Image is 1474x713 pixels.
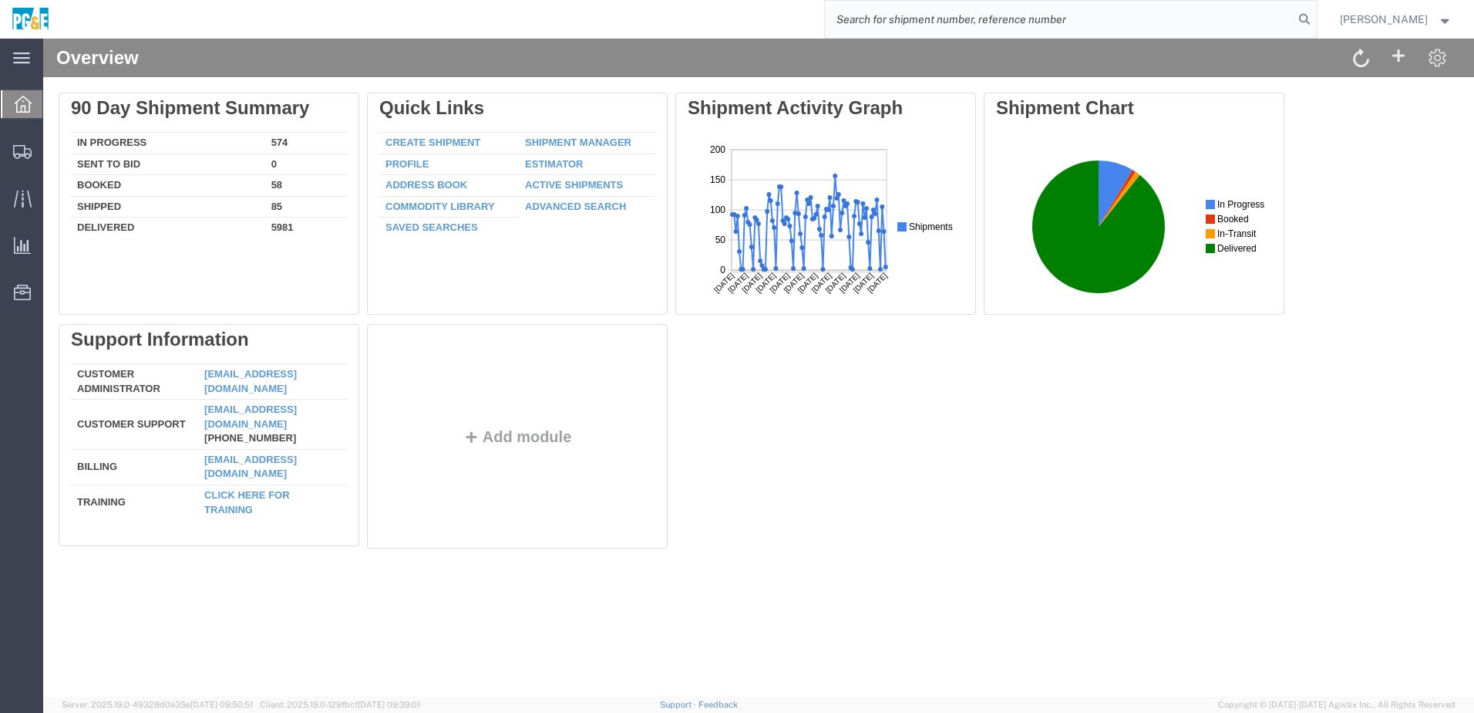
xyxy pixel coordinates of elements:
[28,326,155,361] td: Customer Administrator
[11,8,50,31] img: logo
[28,361,155,411] td: Customer Support
[39,132,62,155] text: [DATE]
[222,115,304,137] td: 0
[161,365,254,391] a: [EMAIL_ADDRESS][DOMAIN_NAME]
[221,60,268,71] text: In Progress
[190,700,253,709] span: [DATE] 09:50:51
[482,98,588,110] a: Shipment Manager
[155,361,304,411] td: [PHONE_NUMBER]
[260,700,420,709] span: Client: 2025.19.0-129fbcf
[80,132,103,155] text: [DATE]
[222,137,304,158] td: 58
[32,126,38,137] text: 0
[358,700,420,709] span: [DATE] 09:39:01
[342,183,435,194] a: Saved Searches
[136,132,160,155] text: [DATE]
[1339,10,1453,29] button: [PERSON_NAME]
[109,132,132,155] text: [DATE]
[43,39,1474,697] iframe: FS Legacy Container
[644,59,920,80] div: Shipment Activity Graph
[482,140,580,152] a: Active Shipments
[28,137,222,158] td: Booked
[1340,11,1428,28] span: Evelyn Angel
[342,120,385,131] a: Profile
[161,329,254,356] a: [EMAIL_ADDRESS][DOMAIN_NAME]
[123,132,146,155] text: [DATE]
[161,415,254,441] a: [EMAIL_ADDRESS][DOMAIN_NAME]
[52,132,76,155] text: [DATE]
[221,75,253,86] text: Booked
[62,700,253,709] span: Server: 2025.19.0-49328d0a35e
[28,115,222,137] td: Sent To Bid
[28,179,222,197] td: Delivered
[416,390,533,407] button: Add module
[28,290,304,312] div: Support Information
[178,132,201,155] text: [DATE]
[953,59,1229,80] div: Shipment Chart
[660,700,698,709] a: Support
[28,411,155,446] td: Billing
[825,1,1294,38] input: Search for shipment number, reference number
[222,157,304,179] td: 85
[161,451,247,477] a: Click here for training
[482,120,540,131] a: Estimator
[698,700,738,709] a: Feedback
[342,98,437,110] a: Create Shipment
[22,66,38,76] text: 100
[95,132,118,155] text: [DATE]
[22,35,38,46] text: 150
[222,179,304,197] td: 5981
[342,140,424,152] a: Address Book
[28,157,222,179] td: Shipped
[336,59,612,80] div: Quick Links
[342,162,452,174] a: Commodity Library
[28,446,155,478] td: Training
[221,90,261,100] text: In-Transit
[1218,698,1455,711] span: Copyright © [DATE]-[DATE] Agistix Inc., All Rights Reserved
[482,162,583,174] a: Advanced Search
[22,5,38,16] text: 200
[221,104,261,115] text: Delivered
[150,132,173,155] text: [DATE]
[28,96,39,106] text: 50
[222,94,304,116] td: 574
[66,132,89,155] text: [DATE]
[25,132,48,155] text: [DATE]
[164,132,187,155] text: [DATE]
[221,83,265,93] text: Shipments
